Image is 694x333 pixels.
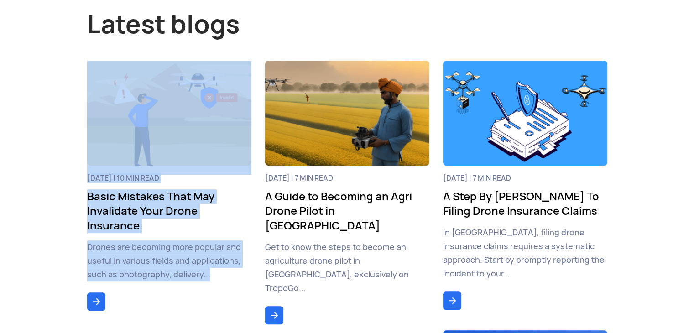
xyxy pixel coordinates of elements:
[265,240,429,295] p: Get to know the steps to become an agriculture drone pilot in [GEOGRAPHIC_DATA], exclusively on T...
[87,189,251,233] h3: Basic Mistakes That May Invalidate Your Drone Insurance
[87,61,251,166] img: Basic Mistakes That May Invalidate Your Drone Insurancey
[87,61,251,292] a: [DATE] | 10 min readBasic Mistakes That May Invalidate Your Drone InsuranceDrones are becoming mo...
[443,189,607,219] h3: A Step By [PERSON_NAME] To Filing Drone Insurance Claims
[443,61,607,166] img: bg_claims_droneinsurance_dronepilot_listing.png
[265,175,429,182] span: [DATE] | 7 min read
[443,226,607,281] p: In [GEOGRAPHIC_DATA], filing drone insurance claims requires a systematic approach. Start by prom...
[87,6,607,42] h2: Latest blogs
[265,61,429,306] a: [DATE] | 7 min readA Guide to Becoming an Agri Drone Pilot in [GEOGRAPHIC_DATA]Get to know the st...
[265,189,429,233] h3: A Guide to Becoming an Agri Drone Pilot in [GEOGRAPHIC_DATA]
[87,240,251,281] p: Drones are becoming more popular and useful in various fields and applications, such as photograp...
[87,175,251,182] span: [DATE] | 10 min read
[443,175,607,182] span: [DATE] | 7 min read
[443,61,607,291] a: [DATE] | 7 min readA Step By [PERSON_NAME] To Filing Drone Insurance ClaimsIn [GEOGRAPHIC_DATA], ...
[265,61,429,166] img: bg_agridronepilot_guide_share.png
